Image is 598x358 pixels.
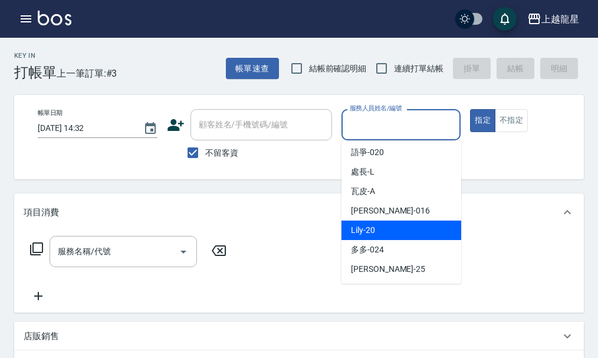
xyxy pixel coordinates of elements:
label: 帳單日期 [38,109,63,117]
h3: 打帳單 [14,64,57,81]
img: Logo [38,11,71,25]
span: [PERSON_NAME] -016 [351,205,430,217]
span: 語爭 -020 [351,146,384,159]
button: Choose date, selected date is 2025-08-20 [136,114,165,143]
button: Open [174,242,193,261]
span: Lily -20 [351,224,375,237]
h2: Key In [14,52,57,60]
button: 上越龍星 [523,7,584,31]
span: 處長 -L [351,166,374,178]
span: 連續打單結帳 [394,63,443,75]
button: save [493,7,517,31]
span: 不留客資 [205,147,238,159]
button: 不指定 [495,109,528,132]
span: [PERSON_NAME] -25 [351,263,425,275]
button: 指定 [470,109,495,132]
span: 上一筆訂單:#3 [57,66,117,81]
label: 服務人員姓名/編號 [350,104,402,113]
div: 項目消費 [14,193,584,231]
span: 結帳前確認明細 [309,63,367,75]
p: 店販銷售 [24,330,59,343]
span: 多多 -024 [351,244,384,256]
input: YYYY/MM/DD hh:mm [38,119,132,138]
span: 瓦皮 -A [351,185,375,198]
p: 項目消費 [24,206,59,219]
div: 上越龍星 [541,12,579,27]
div: 店販銷售 [14,322,584,350]
button: 帳單速查 [226,58,279,80]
